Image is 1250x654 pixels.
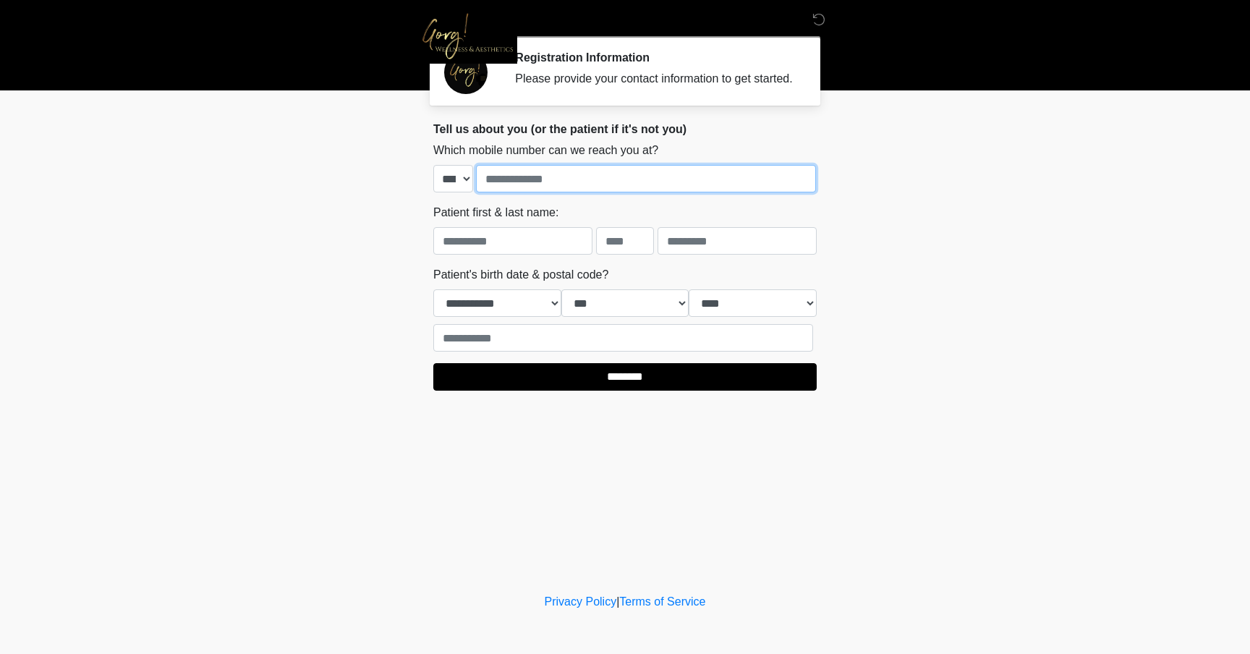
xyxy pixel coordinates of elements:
[616,595,619,608] a: |
[433,204,558,221] label: Patient first & last name:
[419,11,517,64] img: Gorg! Wellness & Aesthetics Logo
[515,70,795,88] div: Please provide your contact information to get started.
[545,595,617,608] a: Privacy Policy
[433,142,658,159] label: Which mobile number can we reach you at?
[619,595,705,608] a: Terms of Service
[433,122,817,136] h2: Tell us about you (or the patient if it's not you)
[433,266,608,284] label: Patient's birth date & postal code?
